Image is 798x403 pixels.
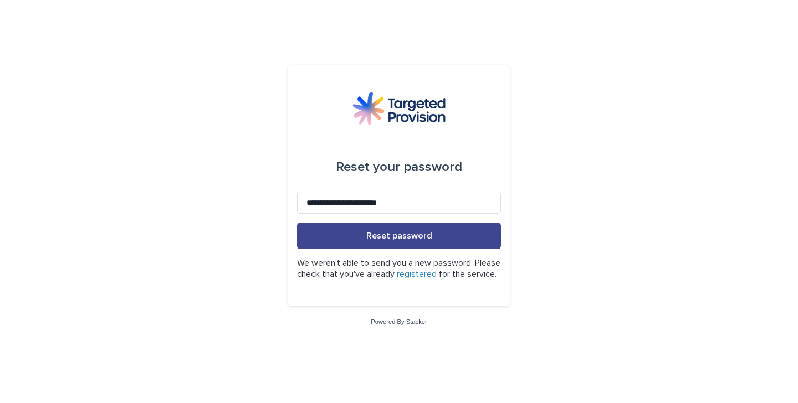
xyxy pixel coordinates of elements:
p: We weren't able to send you a new password. Please check that you've already for the service. [297,258,501,279]
button: Reset password [297,223,501,249]
img: M5nRWzHhSzIhMunXDL62 [352,92,446,125]
a: registered [397,270,437,278]
div: Reset your password [336,152,462,183]
span: Reset password [366,231,432,240]
a: Powered By Stacker [371,318,427,325]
